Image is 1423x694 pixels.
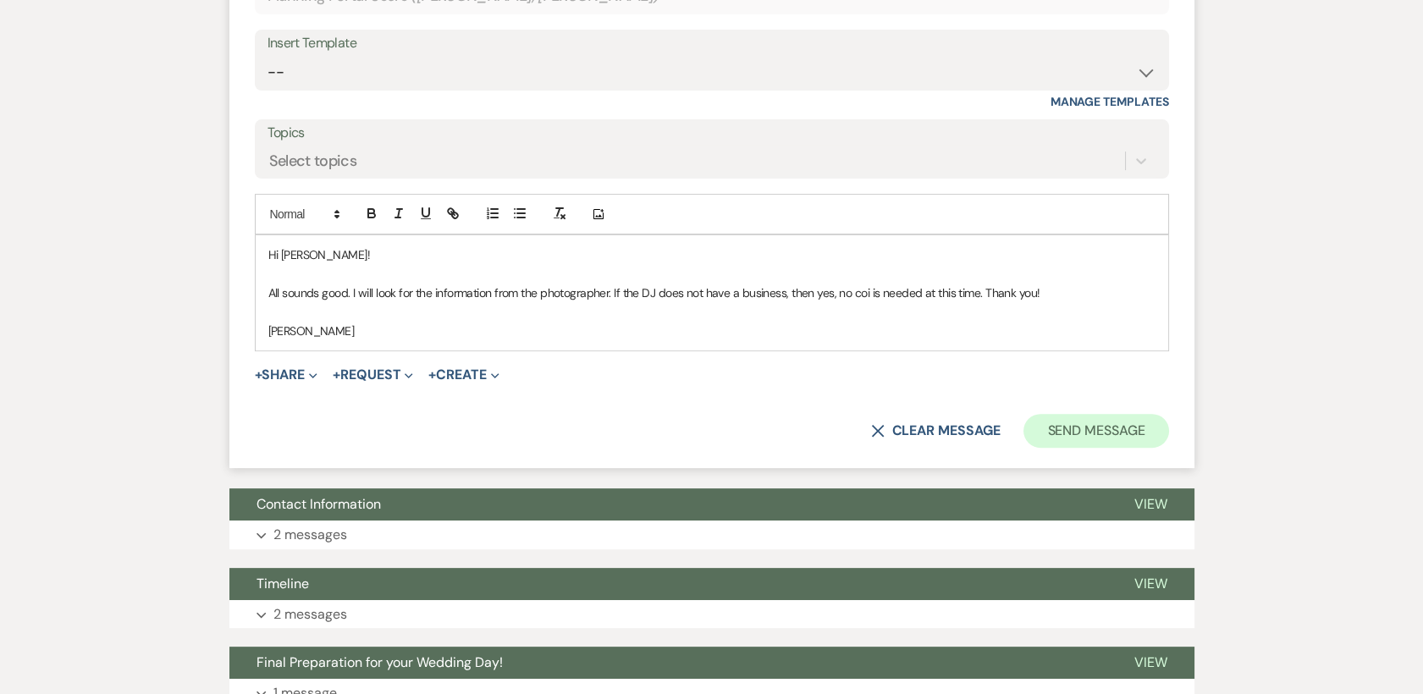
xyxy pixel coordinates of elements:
[1051,94,1169,109] a: Manage Templates
[256,575,309,592] span: Timeline
[268,31,1156,56] div: Insert Template
[1107,647,1194,679] button: View
[256,495,381,513] span: Contact Information
[268,121,1156,146] label: Topics
[255,368,262,382] span: +
[428,368,499,382] button: Create
[1134,575,1167,592] span: View
[333,368,413,382] button: Request
[1107,568,1194,600] button: View
[273,524,347,546] p: 2 messages
[268,245,1155,264] p: Hi [PERSON_NAME]!
[268,284,1155,302] p: All sounds good. I will look for the information from the photographer. If the DJ does not have a...
[269,150,357,173] div: Select topics
[229,568,1107,600] button: Timeline
[273,603,347,625] p: 2 messages
[1134,495,1167,513] span: View
[1107,488,1194,520] button: View
[229,647,1107,679] button: Final Preparation for your Wedding Day!
[1134,653,1167,671] span: View
[871,424,1000,438] button: Clear message
[229,520,1194,549] button: 2 messages
[1023,414,1168,448] button: Send Message
[229,488,1107,520] button: Contact Information
[428,368,436,382] span: +
[256,653,503,671] span: Final Preparation for your Wedding Day!
[268,322,1155,340] p: [PERSON_NAME]
[333,368,340,382] span: +
[255,368,318,382] button: Share
[229,600,1194,629] button: 2 messages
